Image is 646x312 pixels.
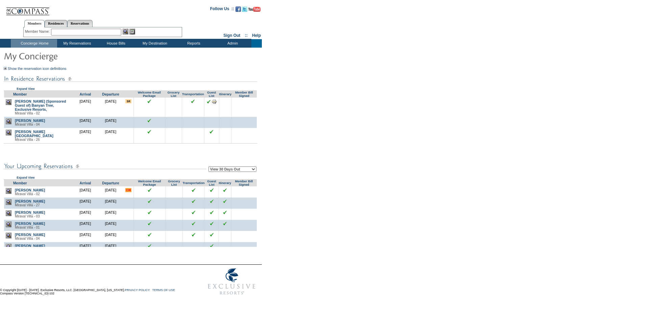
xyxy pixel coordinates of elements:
a: Subscribe to our YouTube Channel [248,8,260,12]
div: Member Name: [25,29,51,34]
a: [PERSON_NAME] [15,119,45,123]
img: view [6,233,11,238]
a: Departure [102,181,119,185]
a: Become our fan on Facebook [235,8,241,12]
a: [PERSON_NAME] [15,188,45,192]
a: Welcome Email Package [138,91,161,98]
input: Click to see this reservation's transportation information [192,188,196,192]
img: chkSmaller.gif [147,119,151,123]
input: There are special requests for this reservation! [125,99,131,103]
a: Show the reservation icon definitions [8,67,67,71]
input: Click to see this reservation's guest list [210,222,214,226]
td: [DATE] [73,198,98,209]
img: Show the reservation icon definitions [4,67,7,70]
a: Member [13,92,27,96]
input: Click to see this reservation's transportation information [191,99,195,103]
td: [DATE] [73,128,98,144]
img: Reservations [129,29,135,34]
a: Guest List [207,180,216,186]
a: Departure [102,92,119,96]
span: Miraval Villa - 02 [15,111,40,115]
span: Miraval Villa - 01 [15,226,40,229]
input: Click to see this reservation's guest list [210,210,214,214]
input: Click to see this reservation's guest list [210,233,214,237]
td: [DATE] [98,98,123,117]
td: My Destination [135,39,174,48]
img: blank.gif [173,99,174,100]
td: [DATE] [73,209,98,220]
a: Help [252,33,261,38]
a: Member Bill Signed [235,91,253,98]
input: Click to see this reservation's itinerary [223,199,227,203]
img: chkSmaller.gif [147,99,151,103]
img: view [6,99,11,105]
a: Arrival [80,92,91,96]
span: Miraval Villa - 04 [15,123,40,126]
a: [PERSON_NAME] (Sponsored Guest of) Banyan Tree, Exclusive Resorts, [15,99,66,111]
td: Follow Us :: [210,6,234,14]
img: View [123,29,128,34]
input: Click to see this reservation's guest list [209,130,214,134]
td: [DATE] [73,98,98,117]
input: Click to see this reservation's transportation information [192,199,196,203]
td: [DATE] [98,231,123,242]
a: Guest List [207,91,216,98]
a: Expand View [17,176,34,179]
input: Click to see this reservation's guest list [210,188,214,192]
img: view [6,222,11,227]
img: chkSmaller.gif [147,130,151,134]
a: Members [24,20,45,27]
span: Miraval Villa - 02 [15,192,40,196]
td: House Bills [96,39,135,48]
td: [DATE] [73,231,98,242]
img: chkSmaller.gif [148,199,152,203]
a: Member Bill Signed [235,180,253,186]
span: Miraval Villa - 03 [15,214,40,218]
a: [PERSON_NAME][GEOGRAPHIC_DATA] [15,130,53,138]
input: Click to see this reservation's guest list [210,199,214,203]
a: Sign Out [223,33,240,38]
img: view [6,244,11,250]
td: Concierge Home [11,39,57,48]
input: Click to see this reservation's transportation information [192,222,196,226]
img: subTtlConUpcomingReservatio.gif [4,162,206,171]
td: [DATE] [98,220,123,231]
input: Click to see this reservation's guest list [210,244,214,248]
span: :: [245,33,248,38]
a: Follow us on Twitter [242,8,247,12]
input: Click to see this reservation's transportation information [192,210,196,214]
img: chkSmaller.gif [148,188,152,192]
a: [PERSON_NAME] [15,222,45,226]
a: [PERSON_NAME] [15,244,45,248]
input: Click to see this reservation's itinerary [223,222,227,226]
a: Expand View [17,87,34,90]
td: [DATE] [73,117,98,128]
img: Compass Home [6,2,50,16]
a: Itinerary [219,93,231,96]
img: chkSmaller.gif [148,210,152,214]
img: chkSmaller.gif [148,244,152,248]
td: [DATE] [98,186,123,198]
td: [DATE] [73,242,98,253]
a: Reservations [67,20,93,27]
img: view [6,130,11,135]
td: [DATE] [73,220,98,231]
a: Itinerary [219,181,231,185]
